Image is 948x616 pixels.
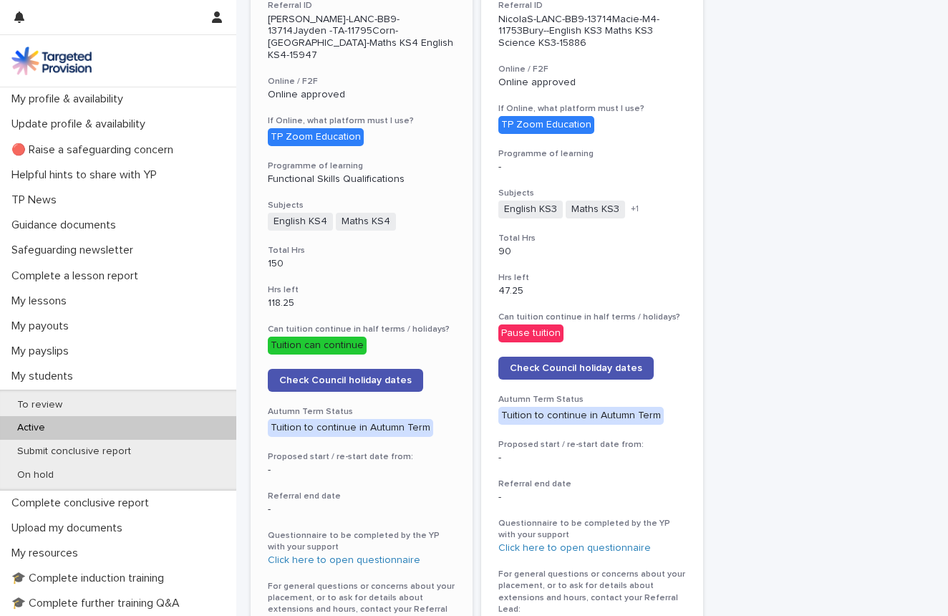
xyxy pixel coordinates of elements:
p: [PERSON_NAME]-LANC-BB9-13714Jayden -TA-11795Corn-[GEOGRAPHIC_DATA]-Maths KS4 English KS4-15947 [268,14,455,62]
p: - [268,464,455,476]
div: Pause tuition [498,324,564,342]
span: + 1 [631,205,639,213]
p: My profile & availability [6,92,135,106]
div: TP Zoom Education [498,116,594,134]
h3: Autumn Term Status [498,394,686,405]
h3: Online / F2F [268,76,455,87]
p: NicolaS-LANC-BB9-13714Macie-M4-11753Bury--English KS3 Maths KS3 Science KS3-15886 [498,14,686,49]
h3: Questionnaire to be completed by the YP with your support [268,530,455,553]
div: Tuition can continue [268,337,367,355]
p: My payslips [6,345,80,358]
p: Upload my documents [6,521,134,535]
p: Guidance documents [6,218,127,232]
span: Maths KS3 [566,201,625,218]
p: - [498,161,686,173]
p: Functional Skills Qualifications [268,173,455,186]
span: Maths KS4 [336,213,396,231]
div: TP Zoom Education [268,128,364,146]
p: On hold [6,469,65,481]
p: To review [6,399,74,411]
p: TP News [6,193,68,207]
p: 118.25 [268,297,455,309]
h3: Programme of learning [268,160,455,172]
p: Submit conclusive report [6,446,142,458]
h3: If Online, what platform must I use? [268,115,455,127]
h3: Subjects [268,200,455,211]
h3: Proposed start / re-start date from: [268,451,455,463]
h3: Total Hrs [268,245,455,256]
p: Helpful hints to share with YP [6,168,168,182]
img: M5nRWzHhSzIhMunXDL62 [11,47,92,75]
h3: Autumn Term Status [268,406,455,418]
h3: Total Hrs [498,233,686,244]
p: Safeguarding newsletter [6,244,145,257]
p: 🎓 Complete further training Q&A [6,597,191,610]
h3: Programme of learning [498,148,686,160]
div: Tuition to continue in Autumn Term [268,419,433,437]
a: Check Council holiday dates [498,357,654,380]
h3: Can tuition continue in half terms / holidays? [498,312,686,323]
a: Check Council holiday dates [268,369,423,392]
span: English KS4 [268,213,333,231]
h3: Referral end date [498,478,686,490]
div: Tuition to continue in Autumn Term [498,407,664,425]
p: My lessons [6,294,78,308]
span: Check Council holiday dates [510,363,642,373]
h3: Subjects [498,188,686,199]
p: My students [6,370,84,383]
h3: Referral end date [268,491,455,502]
p: - [498,452,686,464]
p: Complete conclusive report [6,496,160,510]
p: Online approved [268,89,455,101]
p: 🔴 Raise a safeguarding concern [6,143,185,157]
p: 🎓 Complete induction training [6,572,175,585]
p: 150 [268,258,455,270]
a: Click here to open questionnaire [498,543,651,553]
p: 90 [498,246,686,258]
p: Active [6,422,57,434]
span: English KS3 [498,201,563,218]
p: - [498,491,686,504]
h3: If Online, what platform must I use? [498,103,686,115]
p: Update profile & availability [6,117,157,131]
h3: Hrs left [498,272,686,284]
h3: Can tuition continue in half terms / holidays? [268,324,455,335]
a: Click here to open questionnaire [268,555,420,565]
p: My payouts [6,319,80,333]
p: 47.25 [498,285,686,297]
p: Complete a lesson report [6,269,150,283]
h3: Hrs left [268,284,455,296]
h3: Online / F2F [498,64,686,75]
p: Online approved [498,77,686,89]
h3: For general questions or concerns about your placement, or to ask for details about extensions an... [498,569,686,615]
h3: Proposed start / re-start date from: [498,439,686,451]
span: Check Council holiday dates [279,375,412,385]
p: - [268,504,455,516]
p: My resources [6,547,90,560]
h3: Questionnaire to be completed by the YP with your support [498,518,686,541]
